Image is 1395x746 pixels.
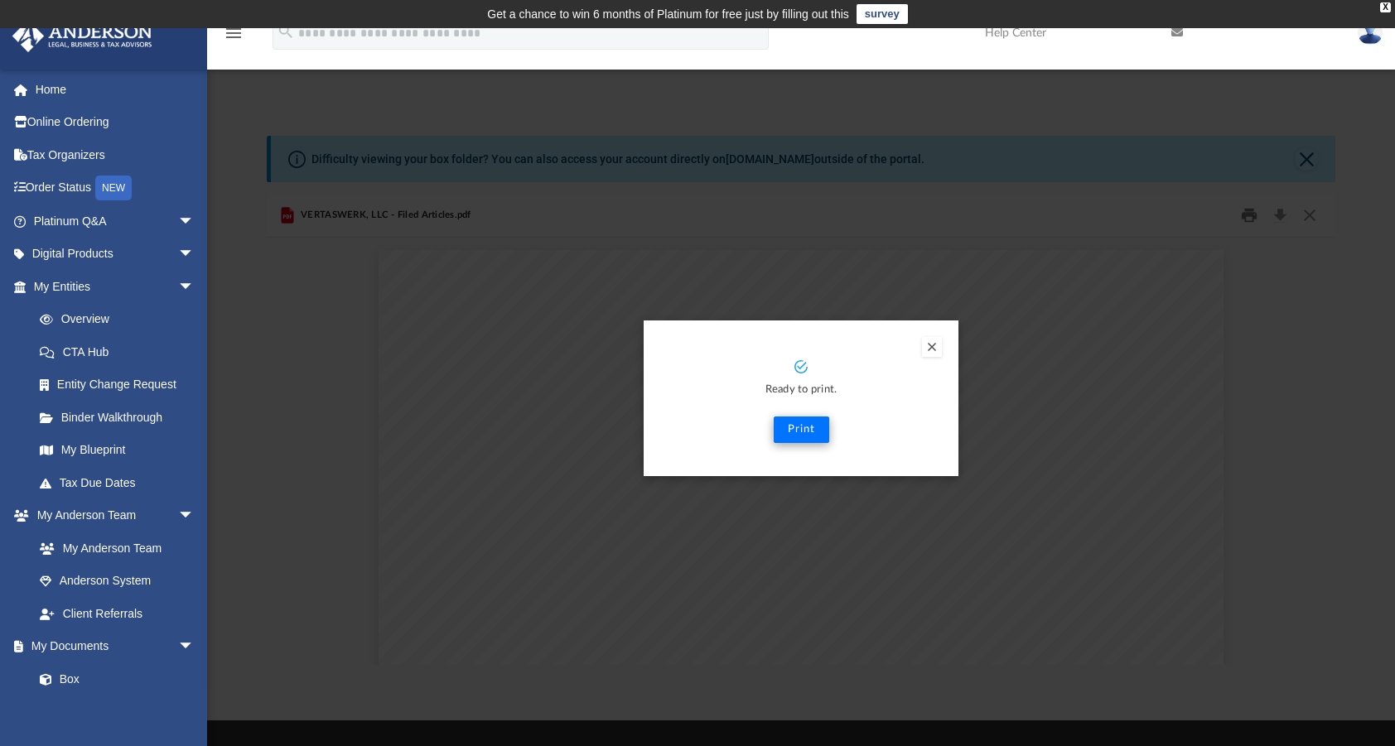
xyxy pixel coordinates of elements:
[178,270,211,304] span: arrow_drop_down
[857,4,908,24] a: survey
[1380,2,1391,12] div: close
[23,335,220,368] a: CTA Hub
[12,138,220,171] a: Tax Organizers
[12,499,211,532] a: My Anderson Teamarrow_drop_down
[12,171,220,205] a: Order StatusNEW
[277,22,295,41] i: search
[178,499,211,533] span: arrow_drop_down
[23,466,220,499] a: Tax Due Dates
[23,532,203,565] a: My Anderson Team
[267,194,1336,665] div: Preview
[7,20,157,52] img: Anderson Advisors Platinum Portal
[178,630,211,664] span: arrow_drop_down
[774,416,829,443] button: Print
[12,205,220,238] a: Platinum Q&Aarrow_drop_down
[12,630,211,663] a: My Documentsarrow_drop_down
[178,205,211,238] span: arrow_drop_down
[23,401,220,434] a: Binder Walkthrough
[23,565,211,598] a: Anderson System
[224,31,244,43] a: menu
[12,270,220,303] a: My Entitiesarrow_drop_down
[12,106,220,139] a: Online Ordering
[12,73,220,106] a: Home
[12,238,220,271] a: Digital Productsarrow_drop_down
[23,597,211,630] a: Client Referrals
[23,303,220,336] a: Overview
[23,662,203,695] a: Box
[224,23,244,43] i: menu
[1358,21,1383,45] img: User Pic
[487,4,849,24] div: Get a chance to win 6 months of Platinum for free just by filling out this
[23,434,211,467] a: My Blueprint
[660,381,942,400] p: Ready to print.
[178,238,211,272] span: arrow_drop_down
[95,176,132,200] div: NEW
[23,368,220,402] a: Entity Change Request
